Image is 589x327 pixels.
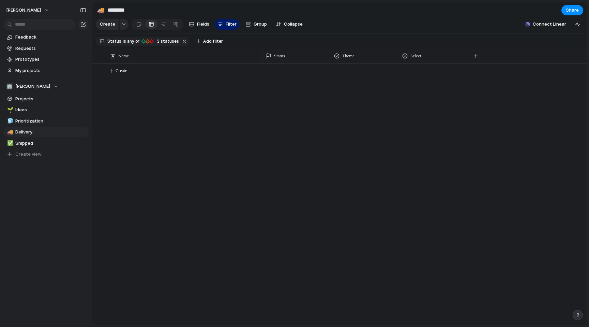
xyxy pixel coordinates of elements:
a: Projects [3,94,89,104]
div: ✅ [7,139,12,147]
span: Filter [226,21,237,28]
a: Requests [3,43,89,54]
div: 🧊 [7,117,12,125]
span: Status [107,38,121,44]
span: Create [116,67,127,74]
span: Shipped [15,140,86,147]
a: ✅Shipped [3,138,89,148]
button: Create view [3,149,89,159]
span: Add filter [203,38,223,44]
button: 🌱 [6,106,13,113]
a: Prototypes [3,54,89,65]
button: Fields [186,19,212,30]
a: Feedback [3,32,89,42]
span: Requests [15,45,86,52]
button: 🧊 [6,118,13,125]
span: Theme [342,53,354,59]
span: Select [410,53,421,59]
span: Fields [197,21,209,28]
span: [PERSON_NAME] [6,7,41,14]
span: Share [566,7,579,14]
button: 🚚 [95,5,106,16]
div: 🌱 [7,106,12,114]
button: Connect Linear [523,19,569,29]
span: Connect Linear [533,21,566,28]
span: [PERSON_NAME] [15,83,50,90]
span: Name [118,53,129,59]
button: 3 statuses [140,38,180,45]
span: Prioritization [15,118,86,125]
span: statuses [155,38,179,44]
span: 3 [155,39,161,44]
div: 🚚 [97,5,105,15]
span: Create view [15,151,42,158]
span: Delivery [15,129,86,136]
button: Filter [215,19,239,30]
span: Group [254,21,267,28]
span: Create [100,21,115,28]
a: My projects [3,66,89,76]
span: Status [274,53,285,59]
button: Add filter [193,37,227,46]
button: [PERSON_NAME] [3,5,53,16]
span: Collapse [284,21,303,28]
span: Projects [15,96,86,102]
button: Create [96,19,119,30]
span: My projects [15,67,86,74]
span: is [123,38,126,44]
a: 🧊Prioritization [3,116,89,126]
button: Share [561,5,583,15]
span: Ideas [15,106,86,113]
button: Collapse [273,19,305,30]
span: any of [126,38,139,44]
button: 🚚 [6,129,13,136]
button: Group [242,19,270,30]
a: 🌱Ideas [3,105,89,115]
button: 🏢[PERSON_NAME] [3,81,89,91]
div: 🏢 [6,83,13,90]
button: ✅ [6,140,13,147]
span: Feedback [15,34,86,41]
span: Prototypes [15,56,86,63]
a: 🚚Delivery [3,127,89,137]
div: 🚚 [7,128,12,136]
button: isany of [121,38,141,45]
